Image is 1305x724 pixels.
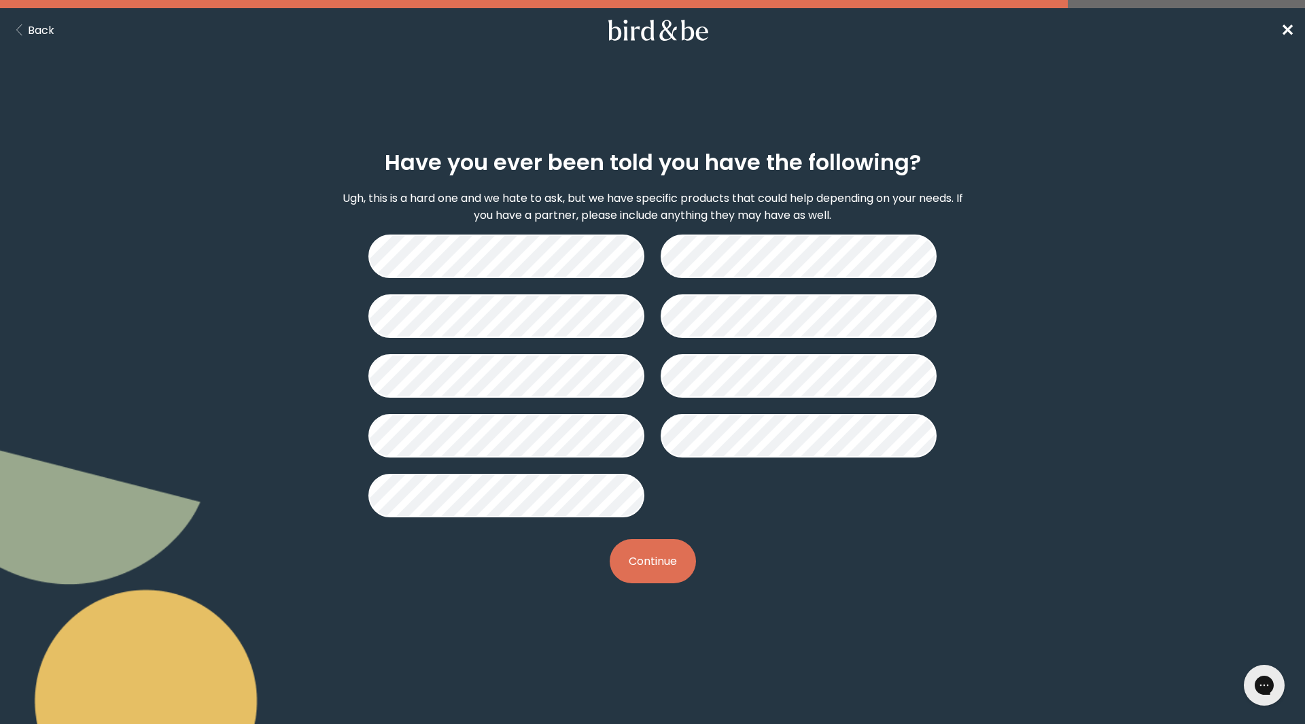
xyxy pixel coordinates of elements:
[337,190,968,224] p: Ugh, this is a hard one and we hate to ask, but we have specific products that could help dependi...
[1281,19,1294,41] span: ✕
[11,22,54,39] button: Back Button
[1237,660,1291,710] iframe: Gorgias live chat messenger
[610,539,696,583] button: Continue
[1281,18,1294,42] a: ✕
[385,146,921,179] h2: Have you ever been told you have the following?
